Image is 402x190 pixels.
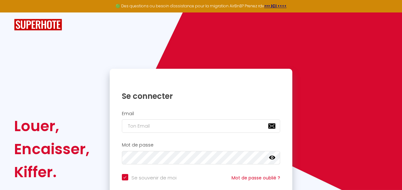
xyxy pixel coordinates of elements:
h1: Se connecter [122,91,280,101]
img: SuperHote logo [14,19,62,31]
div: Encaisser, [14,138,90,161]
h2: Mot de passe [122,142,280,148]
div: Louer, [14,115,90,138]
div: Kiffer. [14,161,90,184]
input: Ton Email [122,119,280,133]
h2: Email [122,111,280,116]
a: >>> ICI <<<< [264,3,287,9]
a: Mot de passe oublié ? [232,175,280,181]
